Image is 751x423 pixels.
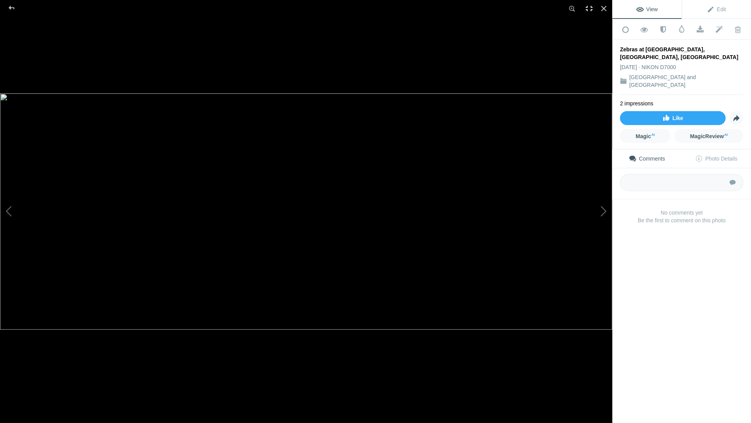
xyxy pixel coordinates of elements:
a: [GEOGRAPHIC_DATA] and [GEOGRAPHIC_DATA] [629,74,696,88]
button: Next (arrow right) [554,135,612,288]
span: Like [662,115,683,121]
span: Magic [636,133,655,139]
li: 2 impressions [620,100,653,107]
a: MagicAI [620,129,670,143]
span: MagicReview [690,133,727,139]
span: Be the first to comment on this photo [620,217,743,224]
a: MagicReviewAI [674,129,743,143]
a: Photo Details [682,149,751,168]
span: View [636,6,658,12]
span: Comments [629,156,665,162]
sup: AI [651,131,655,139]
button: Submit [724,174,741,191]
a: Comments [612,149,682,168]
sup: AI [724,131,727,139]
div: [DATE] [620,63,642,71]
div: Zebras at [GEOGRAPHIC_DATA], [GEOGRAPHIC_DATA], [GEOGRAPHIC_DATA] [620,46,743,61]
span: Photo Details [695,156,737,162]
span: Share [730,112,743,125]
span: Edit [707,6,726,12]
b: No comments yet [620,209,743,217]
a: Share [729,111,743,125]
div: NIKON D7000 [642,63,676,71]
a: Like [620,111,726,125]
